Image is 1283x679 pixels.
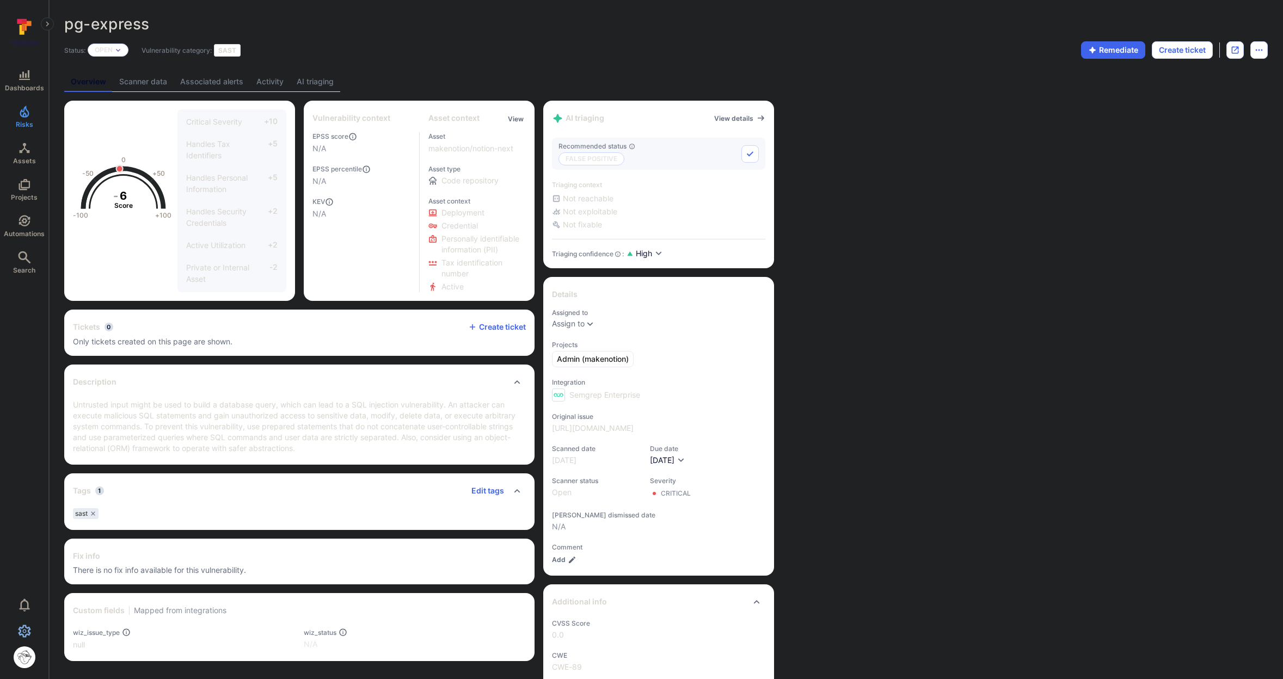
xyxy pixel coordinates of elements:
p: Untrusted input might be used to build a database query, which can lead to a SQL injection vulner... [73,399,526,454]
span: Handles Security Credentials [186,207,247,227]
div: sast [73,508,99,519]
span: Original issue [552,412,765,421]
span: +2 [257,239,278,251]
span: [PERSON_NAME] dismissed date [552,511,765,519]
span: Scanner status [552,477,639,485]
div: Click to view all asset context details [506,113,526,124]
section: fix info card [64,539,535,584]
a: Overview [64,72,113,92]
h2: Details [552,289,578,300]
h2: Custom fields [73,605,125,616]
text: +100 [155,211,171,219]
section: details card [543,277,774,576]
span: [DATE] [552,455,639,466]
span: +5 [257,172,278,195]
span: Code repository [441,175,499,186]
h2: Description [73,376,116,387]
span: Handles Personal Information [186,173,248,194]
h2: Tickets [73,322,100,332]
g: The vulnerability score is based on the parameters defined in the settings [102,189,145,210]
tspan: - [113,189,118,202]
text: -50 [82,169,94,177]
span: Projects [552,341,765,349]
span: Private or Internal Asset [186,263,249,283]
span: Comment [552,543,765,551]
button: Open [95,46,113,54]
span: wiz_status [304,628,336,637]
tspan: 6 [120,189,127,202]
text: 0 [121,156,126,164]
p: False positive [558,152,624,165]
button: Assign to [552,319,585,328]
a: View details [714,114,765,122]
a: Admin (makenotion) [552,351,634,367]
span: pg-express [64,15,150,33]
span: N/A [312,143,410,154]
span: Click to view evidence [441,281,464,292]
span: Click to view evidence [441,257,526,279]
span: [DATE] [650,455,674,465]
span: wiz_issue_type [73,628,120,637]
button: Accept recommended status [741,145,759,163]
span: Due date [650,445,685,453]
button: Create ticket [468,322,526,332]
span: EPSS percentile [312,165,410,174]
text: -100 [73,211,88,219]
h2: Vulnerability context [312,113,390,124]
span: KEV [312,197,410,206]
div: Collapse [543,584,774,619]
p: N/A [304,639,526,650]
h2: AI triaging [552,113,604,124]
div: Collapse description [64,365,535,399]
span: Search [13,266,35,274]
button: Expand dropdown [115,47,121,53]
span: Status: [64,46,85,54]
span: Click to view evidence [441,207,484,218]
h2: Asset context [428,113,480,124]
span: 0 [105,323,113,331]
span: Not exploitable [552,206,765,217]
span: 1 [95,486,104,495]
span: Assigned to [552,308,765,317]
img: ACg8ocIqQenU2zSVn4varczOTTpfOuOTqpqMYkpMWRLjejB-DtIEo7w=s96-c [14,646,35,668]
span: +2 [257,206,278,229]
span: Active Utilization [186,240,245,250]
div: Open original issue [1226,41,1244,59]
span: 0.0 [552,629,765,640]
span: There is no fix info available for this vulnerability. [73,565,526,576]
span: +10 [257,116,278,127]
button: Add [552,555,576,564]
span: Severity [650,477,691,485]
section: custom fields card [64,593,535,661]
button: High [636,248,663,260]
button: Edit tags [463,482,504,499]
div: SAST [214,44,241,57]
div: Justin Kim [14,646,35,668]
a: Scanner data [113,72,174,92]
span: -2 [257,262,278,285]
div: Critical [661,489,691,498]
a: Associated alerts [174,72,250,92]
span: Semgrep Enterprise [569,390,640,400]
span: Dashboards [5,84,44,92]
span: N/A [552,521,765,532]
a: AI triaging [290,72,340,92]
span: Risks [16,120,33,128]
span: Mapped from integrations [134,605,226,616]
span: Not fixable [552,219,765,230]
span: +5 [257,138,278,161]
div: Triaging confidence : [552,250,624,258]
span: Admin (makenotion) [557,354,629,365]
span: EPSS score [312,132,410,141]
span: Recommended status [558,142,635,150]
span: Not reachable [552,193,765,204]
span: Asset context [428,197,526,205]
div: Collapse [64,310,535,356]
span: sast [75,509,88,518]
h2: Tags [73,485,91,496]
span: CWE [552,651,765,659]
text: +50 [152,169,165,177]
h2: Additional info [552,596,607,607]
span: Asset type [428,165,526,173]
